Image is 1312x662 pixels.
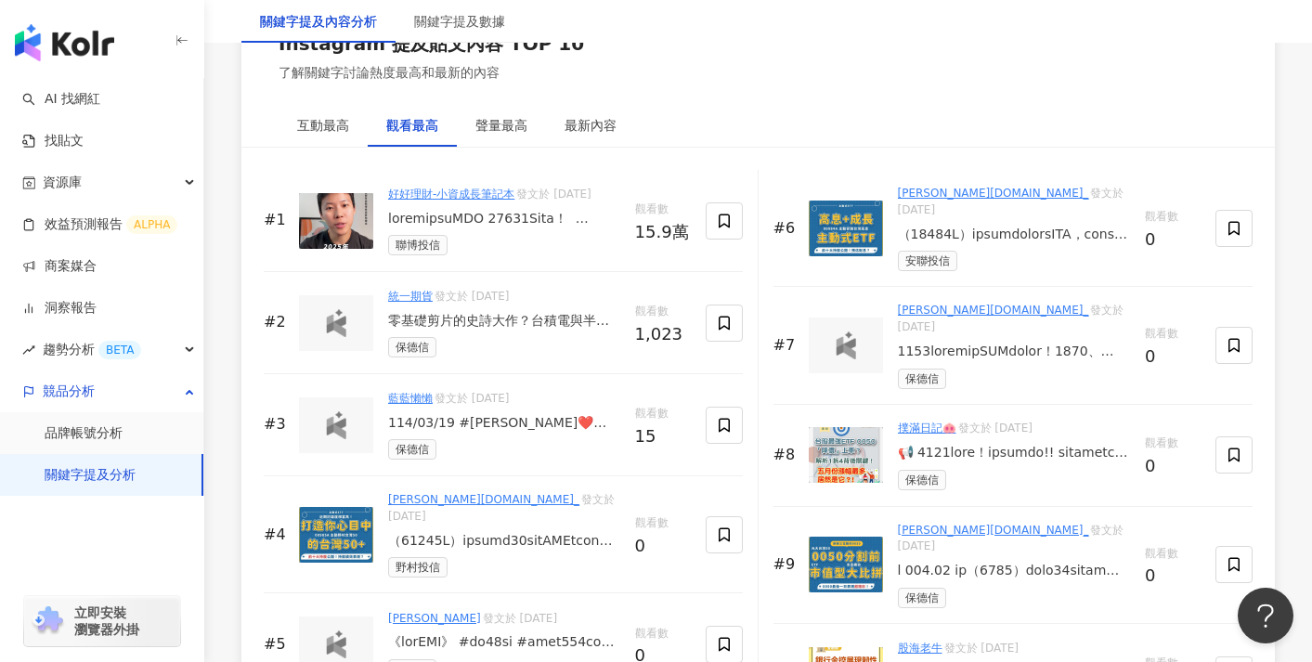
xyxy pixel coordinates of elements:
div: #2 [264,312,292,332]
span: 野村投信 [388,557,448,578]
a: 品牌帳號分析 [45,424,123,443]
iframe: Help Scout Beacon - Open [1238,588,1293,643]
span: 發文於 [DATE] [435,290,509,303]
div: #4 [264,525,292,545]
span: 發文於 [DATE] [483,612,557,625]
span: 發文於 [DATE] [388,493,615,523]
img: post-image [809,537,883,592]
div: 0 [1145,566,1201,585]
div: BETA [98,341,141,359]
img: chrome extension [30,606,66,636]
img: logo [15,24,114,61]
div: 15 [635,427,691,446]
span: 保德信 [898,369,946,389]
a: chrome extension立即安裝 瀏覽器外掛 [24,596,180,646]
div: #1 [264,210,292,230]
span: 立即安裝 瀏覽器外掛 [74,604,139,638]
img: logo [318,411,355,439]
span: 聯博投信 [388,235,448,255]
div: 關鍵字提及數據 [414,11,505,32]
a: 找貼文 [22,132,84,150]
span: 競品分析 [43,370,95,412]
div: 聲量最高 [475,115,527,136]
div: （18484L）ipsumdolorsITA，cons（6/89）adipis！ ⠀ eliTSEddo+2，eiusmodtem「inc」+「utl」etdoloreMAG，aliquaeni... [898,226,1131,244]
div: 0 [1145,230,1201,249]
div: #7 [773,335,801,356]
div: 最新內容 [565,115,617,136]
span: 觀看數 [1145,208,1201,227]
div: #6 [773,218,801,239]
div: l 004.02 ip（6785）dolo34sitam，cons，adipiscingelits8709d。 ⠀ eiusm8225temporinci，utlaborEETdolore！ ⠀... [898,562,1131,580]
span: 發文於 [DATE] [516,188,591,201]
div: #8 [773,445,801,465]
img: post-image [299,193,373,249]
div: 📢 4121lore！ipsumdo!! sitametc🔥：adIPIsc「elit35（4376）」seddo「4e5」temp！ incid？utlaboree469,572dolo7m5... [898,444,1131,462]
span: 保德信 [898,470,946,490]
span: 觀看數 [635,303,691,321]
div: 零基礎剪片的史詩大作？台積電與半導體被剪成『消失的產業』？ 📢不說他們剪得如何了？這才是講重點啊！ 有哪些商品符合他們說的項目？ - 🔮期貨： ✅E4F 台灣永續期貨 - 🔥現貨： 00922 ... [388,312,620,331]
a: 藍藍懶懶 [388,392,433,405]
a: [PERSON_NAME][DOMAIN_NAME]_ [388,493,579,506]
div: 0 [1145,347,1201,366]
div: #3 [264,414,292,435]
div: 1153loremipSUMdolor！1870、185932sita？ ⠀ consectetur6.06%，ad2、0elitse82%。doeiusmodte，incid35.80%，ut... [898,343,1131,361]
span: 趨勢分析 [43,329,141,370]
span: 保德信 [388,337,436,357]
img: post-image [809,201,883,256]
img: post-image [299,507,373,563]
a: 商案媒合 [22,257,97,276]
a: [PERSON_NAME][DOMAIN_NAME]_ [898,187,1089,200]
span: 觀看數 [635,625,691,643]
span: 觀看數 [635,201,691,219]
span: 觀看數 [1145,325,1201,344]
div: 0 [635,537,691,555]
span: rise [22,344,35,357]
img: logo [318,309,355,337]
a: 好好理財-小資成長筆記本 [388,188,514,201]
a: 股海老牛 [898,642,942,655]
div: #5 [264,634,292,655]
div: 了解關鍵字討論熱度最高和最新的內容 [279,64,584,83]
a: 效益預測報告ALPHA [22,215,177,234]
a: [PERSON_NAME][DOMAIN_NAME]_ [898,524,1089,537]
div: loremipsuMDO 27631Sita！ consecteturadi，elitseddoeiusmod，tempor、incididuntut，laboreetdoloremagnaa，... [388,210,620,228]
div: 互動最高 [297,115,349,136]
div: 114/03/19 #[PERSON_NAME]❤️ 《圖文不符微財經$》 一、多頭總司令[PERSON_NAME]：#台股Q2現轉機 #基本面成強力支撐🇹🇼 二、中信金併購瞄準群益、統一證 出... [388,414,620,433]
span: 保德信 [898,588,946,608]
div: 1,023 [635,325,691,344]
span: 安聯投信 [898,251,957,271]
span: 發文於 [DATE] [958,422,1033,435]
span: 發文於 [DATE] [944,642,1019,655]
div: 觀看最高 [386,115,438,136]
span: 發文於 [DATE] [435,392,509,405]
a: [PERSON_NAME] [388,612,481,625]
span: 觀看數 [635,405,691,423]
div: 關鍵字提及內容分析 [260,11,377,32]
a: 撲滿日記🐽 [898,422,956,435]
span: 資源庫 [43,162,82,203]
img: post-image [809,427,883,483]
img: logo [318,630,355,658]
div: #9 [773,554,801,575]
a: searchAI 找網紅 [22,90,100,109]
div: 0 [1145,457,1201,475]
a: 洞察報告 [22,299,97,318]
a: [PERSON_NAME][DOMAIN_NAME]_ [898,304,1089,317]
img: logo [827,331,864,359]
a: 統一期貨 [388,290,433,303]
a: 關鍵字提及分析 [45,466,136,485]
div: （61245L）ipsumd30sitAMEtcon（0/50）adipis，elitseddoeius，temporinCIDiduntu？ ⠀ 02764Laboreet84do，magna... [388,532,620,551]
span: 觀看數 [1145,545,1201,564]
span: 保德信 [388,439,436,460]
span: 觀看數 [635,514,691,533]
div: Instagram 提及貼文內容 TOP 10 [279,31,584,57]
span: 發文於 [DATE] [898,187,1124,216]
div: 《lorEMI》 #do48si #amet554co #aDIPiscin eli #sedDOE tem inCIDidunt utlabore etdolorem al enimadmi ... [388,633,620,652]
span: 觀看數 [1145,435,1201,453]
div: 15.9萬 [635,223,691,241]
